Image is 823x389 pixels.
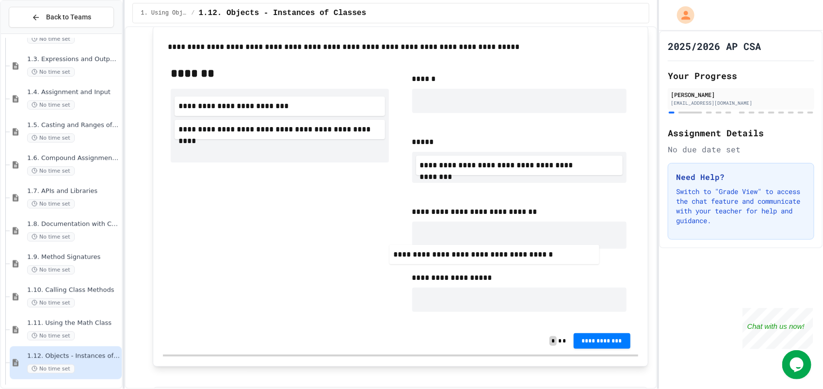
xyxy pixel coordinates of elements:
[676,187,806,226] p: Switch to "Grade View" to access the chat feature and communicate with your teacher for help and ...
[27,286,120,294] span: 1.10. Calling Class Methods
[27,265,75,275] span: No time set
[668,69,814,82] h2: Your Progress
[46,12,91,22] span: Back to Teams
[27,121,120,130] span: 1.5. Casting and Ranges of Values
[27,187,120,195] span: 1.7. APIs and Libraries
[668,126,814,140] h2: Assignment Details
[671,99,811,107] div: [EMAIL_ADDRESS][DOMAIN_NAME]
[27,199,75,209] span: No time set
[9,7,114,28] button: Back to Teams
[667,4,697,26] div: My Account
[27,253,120,261] span: 1.9. Method Signatures
[27,55,120,64] span: 1.3. Expressions and Output [New]
[27,100,75,110] span: No time set
[27,352,120,360] span: 1.12. Objects - Instances of Classes
[671,90,811,99] div: [PERSON_NAME]
[27,34,75,44] span: No time set
[27,331,75,340] span: No time set
[742,308,813,349] iframe: chat widget
[27,67,75,77] span: No time set
[27,232,75,242] span: No time set
[141,9,187,17] span: 1. Using Objects and Methods
[27,133,75,143] span: No time set
[27,154,120,162] span: 1.6. Compound Assignment Operators
[191,9,194,17] span: /
[199,7,367,19] span: 1.12. Objects - Instances of Classes
[668,39,761,53] h1: 2025/2026 AP CSA
[27,319,120,327] span: 1.11. Using the Math Class
[27,220,120,228] span: 1.8. Documentation with Comments and Preconditions
[27,298,75,308] span: No time set
[27,166,75,176] span: No time set
[27,364,75,373] span: No time set
[782,350,813,379] iframe: chat widget
[668,144,814,155] div: No due date set
[676,171,806,183] h3: Need Help?
[27,88,120,97] span: 1.4. Assignment and Input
